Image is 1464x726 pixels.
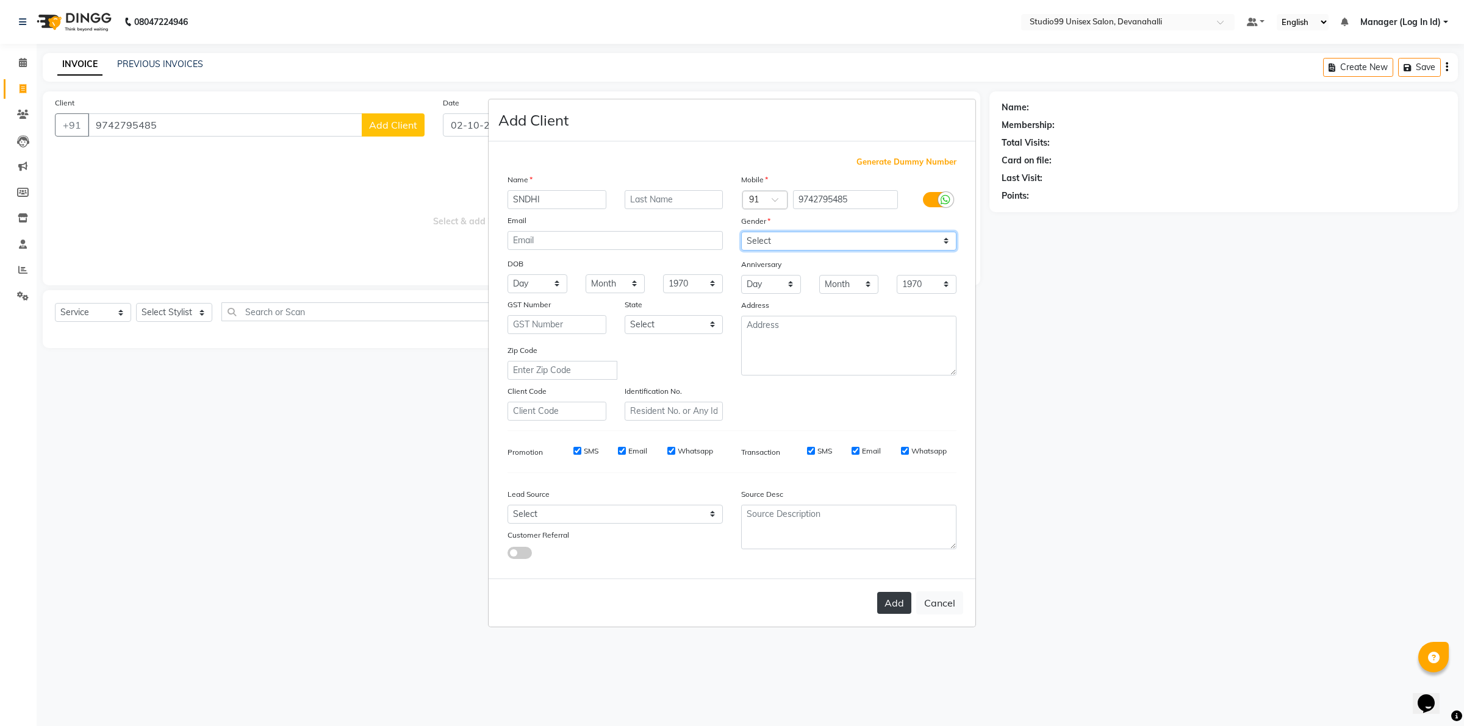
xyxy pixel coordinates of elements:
label: Whatsapp [911,446,947,457]
label: Client Code [508,386,547,397]
label: Name [508,174,533,185]
label: Source Desc [741,489,783,500]
label: Email [628,446,647,457]
label: SMS [584,446,598,457]
label: Address [741,300,769,311]
input: Mobile [793,190,899,209]
label: Email [862,446,881,457]
input: Resident No. or Any Id [625,402,723,421]
iframe: chat widget [1413,677,1452,714]
label: Email [508,215,526,226]
input: Client Code [508,402,606,421]
label: DOB [508,258,523,269]
input: Enter Zip Code [508,361,617,380]
label: Lead Source [508,489,550,500]
label: Customer Referral [508,530,569,541]
button: Add [877,592,911,614]
input: GST Number [508,315,606,334]
input: First Name [508,190,606,209]
input: Last Name [625,190,723,209]
label: Transaction [741,447,780,458]
label: Identification No. [625,386,682,397]
label: State [625,299,642,310]
label: Zip Code [508,345,537,356]
label: Mobile [741,174,768,185]
input: Email [508,231,723,250]
label: Gender [741,216,770,227]
label: Promotion [508,447,543,458]
label: GST Number [508,299,551,310]
h4: Add Client [498,109,569,131]
label: SMS [817,446,832,457]
span: Generate Dummy Number [856,156,956,168]
label: Anniversary [741,259,781,270]
label: Whatsapp [678,446,713,457]
button: Cancel [916,591,963,614]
